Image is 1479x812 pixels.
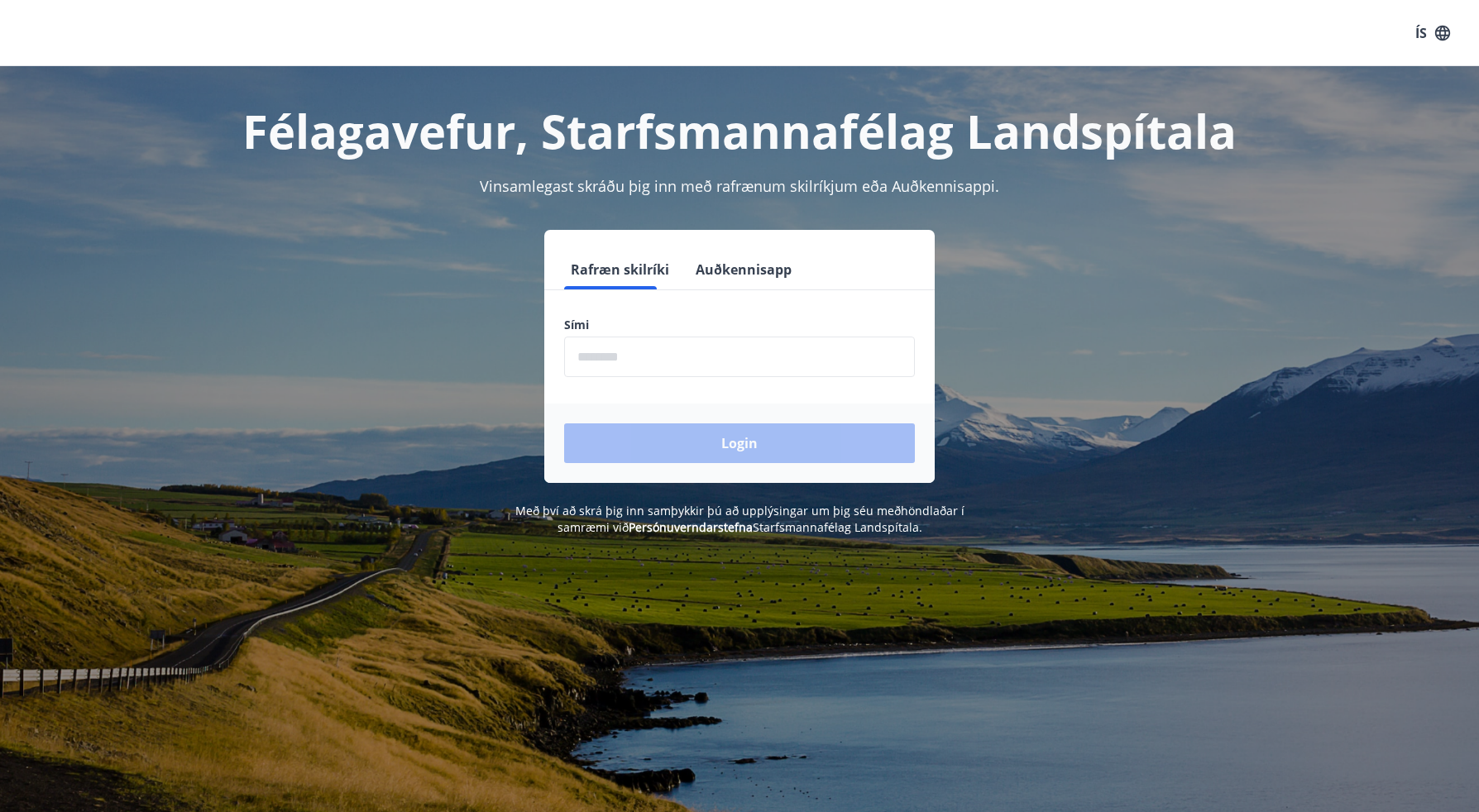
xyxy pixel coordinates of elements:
[629,519,753,535] a: Persónuverndarstefna
[164,99,1315,162] h1: Félagavefur, Starfsmannafélag Landspítala
[564,317,915,333] label: Sími
[564,250,676,289] button: Rafræn skilríki
[480,176,999,196] span: Vinsamlegast skráðu þig inn með rafrænum skilríkjum eða Auðkennisappi.
[689,250,798,289] button: Auðkennisapp
[515,503,964,535] span: Með því að skrá þig inn samþykkir þú að upplýsingar um þig séu meðhöndlaðar í samræmi við Starfsm...
[1406,18,1459,48] button: ÍS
